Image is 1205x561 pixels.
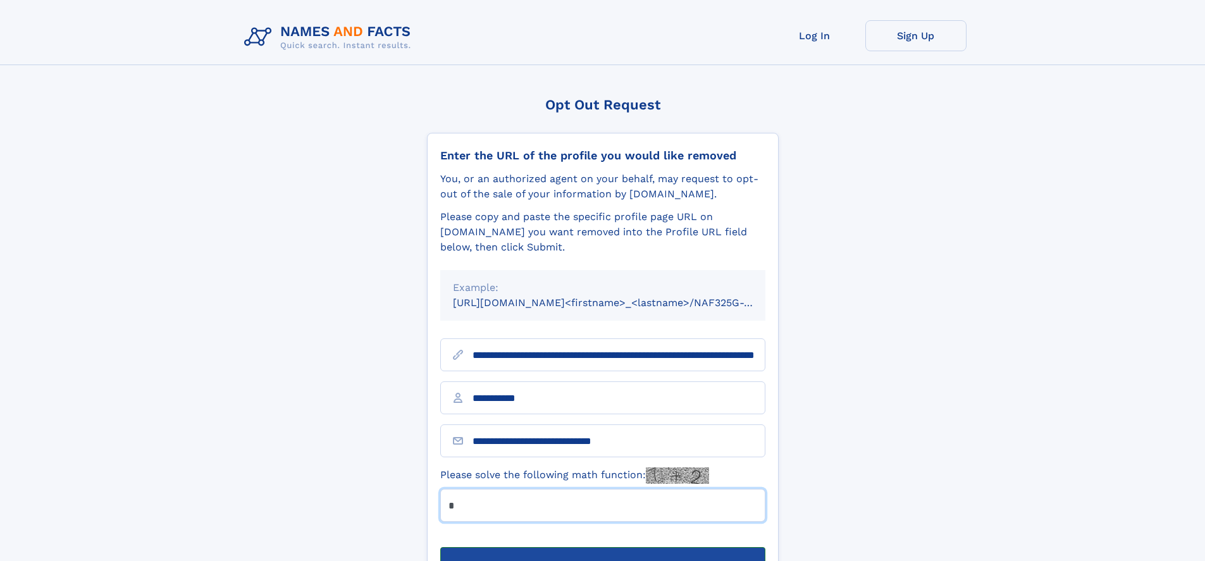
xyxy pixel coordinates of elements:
[440,209,765,255] div: Please copy and paste the specific profile page URL on [DOMAIN_NAME] you want removed into the Pr...
[865,20,967,51] a: Sign Up
[764,20,865,51] a: Log In
[453,280,753,295] div: Example:
[440,467,709,484] label: Please solve the following math function:
[239,20,421,54] img: Logo Names and Facts
[440,171,765,202] div: You, or an authorized agent on your behalf, may request to opt-out of the sale of your informatio...
[427,97,779,113] div: Opt Out Request
[453,297,789,309] small: [URL][DOMAIN_NAME]<firstname>_<lastname>/NAF325G-xxxxxxxx
[440,149,765,163] div: Enter the URL of the profile you would like removed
